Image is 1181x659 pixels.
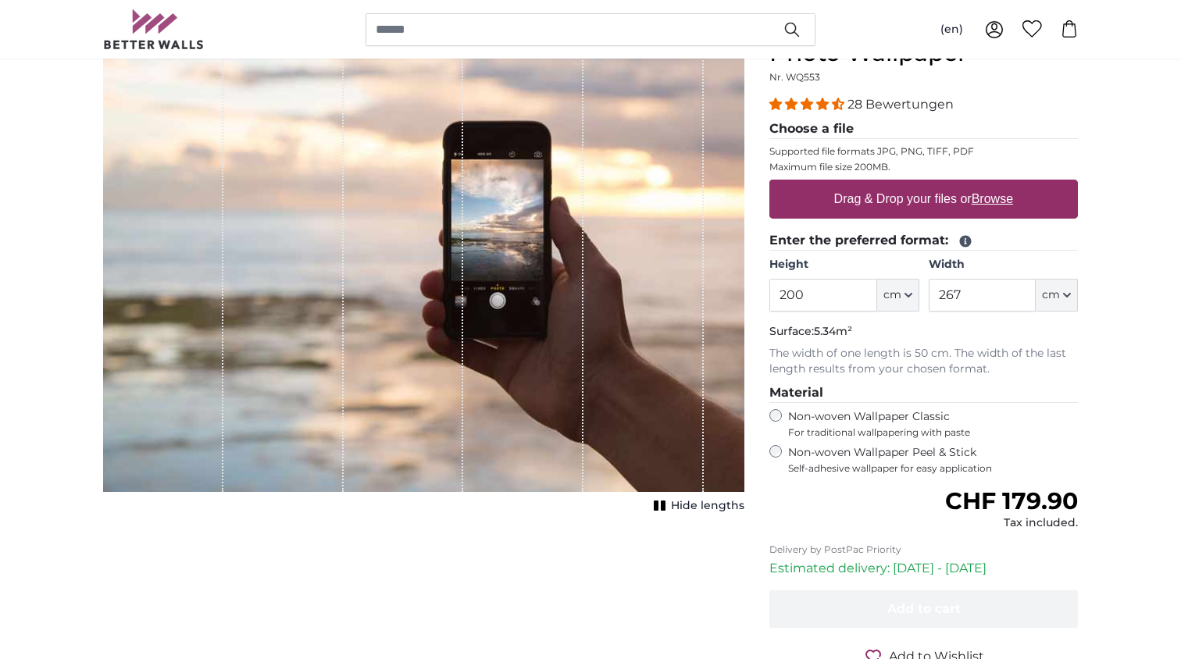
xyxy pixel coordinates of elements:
span: 4.32 stars [769,97,847,112]
p: Estimated delivery: [DATE] - [DATE] [769,559,1078,578]
span: cm [1042,287,1060,303]
span: Self-adhesive wallpaper for easy application [788,462,1078,475]
div: 1 of 1 [103,11,744,517]
u: Browse [972,192,1013,205]
p: Supported file formats JPG, PNG, TIFF, PDF [769,145,1078,158]
div: Tax included. [945,515,1078,531]
label: Width [929,257,1078,273]
legend: Enter the preferred format: [769,231,1078,251]
span: 28 Bewertungen [847,97,954,112]
button: (en) [928,16,976,44]
span: Add to cart [887,601,961,616]
span: CHF 179.90 [945,486,1078,515]
img: Betterwalls [103,9,205,49]
label: Non-woven Wallpaper Classic [788,409,1078,439]
legend: Material [769,383,1078,403]
span: Hide lengths [671,498,744,514]
p: The width of one length is 50 cm. The width of the last length results from your chosen format. [769,346,1078,377]
span: 5.34m² [814,324,852,338]
button: cm [877,279,919,312]
label: Drag & Drop your files or [828,183,1019,215]
span: For traditional wallpapering with paste [788,426,1078,439]
p: Surface: [769,324,1078,340]
p: Maximum file size 200MB. [769,161,1078,173]
legend: Choose a file [769,119,1078,139]
label: Height [769,257,919,273]
span: Nr. WQ553 [769,71,820,83]
p: Delivery by PostPac Priority [769,543,1078,556]
button: Add to cart [769,590,1078,628]
button: Hide lengths [649,495,744,517]
span: cm [883,287,901,303]
button: cm [1036,279,1078,312]
label: Non-woven Wallpaper Peel & Stick [788,445,1078,475]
